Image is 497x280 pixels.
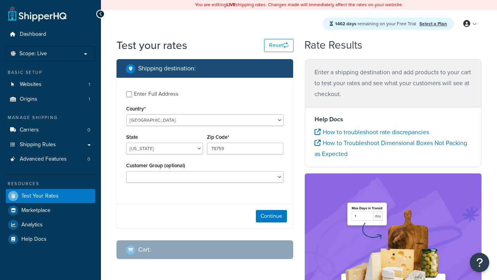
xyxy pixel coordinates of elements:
div: Enter Full Address [134,89,179,100]
span: Test Your Rates [21,193,59,199]
b: LIVE [226,1,236,8]
a: Help Docs [6,232,95,246]
label: Zip Code* [207,134,229,140]
span: Carriers [20,127,39,133]
span: Help Docs [21,236,47,243]
span: Dashboard [20,31,46,38]
a: Origins1 [6,92,95,107]
a: How to troubleshoot rate discrepancies [315,128,429,136]
h2: Cart : [138,246,151,253]
a: Websites1 [6,77,95,92]
li: Advanced Features [6,152,95,166]
span: Origins [20,96,37,103]
span: 1 [89,96,90,103]
h2: Shipping destination : [138,65,196,72]
h1: Test your rates [116,38,187,53]
span: 0 [87,127,90,133]
button: Continue [256,210,287,222]
span: Analytics [21,222,43,228]
span: Scope: Live [19,51,47,57]
span: Marketplace [21,207,50,214]
span: Advanced Features [20,156,67,163]
li: Websites [6,77,95,92]
a: Advanced Features0 [6,152,95,166]
label: Country* [126,106,146,112]
a: Select a Plan [419,20,447,27]
div: Manage Shipping [6,114,95,121]
input: Enter Full Address [126,91,132,97]
a: Test Your Rates [6,189,95,203]
button: Reset [264,39,294,52]
span: 0 [87,156,90,163]
a: Carriers0 [6,123,95,137]
label: State [126,134,138,140]
strong: 1462 days [335,20,356,27]
div: Basic Setup [6,69,95,76]
a: Dashboard [6,27,95,42]
h4: Help Docs [315,115,472,124]
h2: Rate Results [304,39,362,51]
span: Shipping Rules [20,142,56,148]
div: Resources [6,180,95,187]
a: How to Troubleshoot Dimensional Boxes Not Packing as Expected [315,138,467,158]
li: Origins [6,92,95,107]
a: Analytics [6,218,95,232]
span: remaining on your Free Trial [335,20,417,27]
a: Shipping Rules [6,138,95,152]
span: Websites [20,81,42,88]
button: Open Resource Center [470,253,489,272]
label: Customer Group (optional) [126,163,185,168]
span: 1 [89,81,90,88]
li: Carriers [6,123,95,137]
p: Enter a shipping destination and add products to your cart to test your rates and see what your c... [315,67,472,100]
a: Marketplace [6,203,95,217]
